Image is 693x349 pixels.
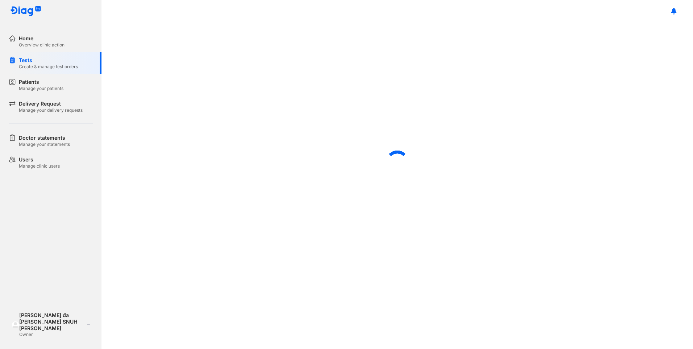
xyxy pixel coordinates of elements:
div: Manage clinic users [19,163,60,169]
div: Tests [19,57,78,64]
div: Manage your statements [19,141,70,147]
div: Patients [19,78,63,86]
img: logo [10,6,41,17]
div: Users [19,156,60,163]
div: Doctor statements [19,134,70,141]
div: Delivery Request [19,100,83,107]
div: Owner [19,332,85,337]
div: [PERSON_NAME] đa [PERSON_NAME] SNUH [PERSON_NAME] [19,312,85,332]
div: Home [19,35,65,42]
div: Create & manage test orders [19,64,78,70]
div: Manage your patients [19,86,63,91]
img: logo [12,321,19,329]
div: Overview clinic action [19,42,65,48]
div: Manage your delivery requests [19,107,83,113]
